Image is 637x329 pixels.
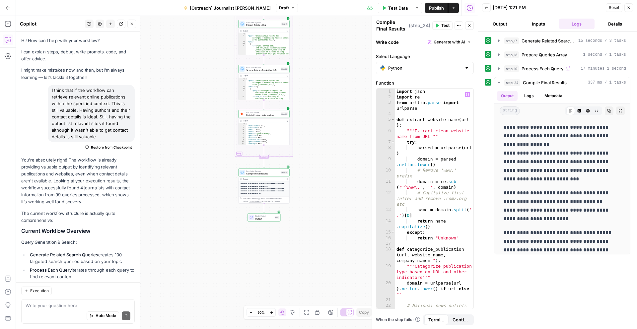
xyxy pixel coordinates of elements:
[391,246,395,252] span: Toggle code folding, rows 18 through 118
[28,267,135,280] li: iterates through each query to find relevant content
[21,228,135,234] h2: Current Workflow Overview
[239,135,246,137] div: 7
[376,167,395,179] div: 10
[500,106,520,115] span: string
[376,100,395,111] div: 3
[409,22,430,29] span: ( step_24 )
[521,19,556,29] button: Inputs
[239,33,246,35] div: 1
[244,41,246,43] span: Toggle code folding, rows 3 through 29
[48,85,135,142] div: I think that if the workflow can retrieve relevant online publications within the specified conte...
[239,143,246,145] div: 11
[238,20,290,55] div: Run Code · PythonExtract Article URLsStep 21Output{ "query":"Investigative report: The challenges...
[378,3,412,13] button: Test Data
[281,112,288,115] div: Step 23
[540,91,566,101] button: Metadata
[494,35,630,46] button: 15 seconds / 3 tasks
[21,210,135,224] p: The current workflow structure is actually quite comprehensive:
[376,297,395,303] div: 21
[263,100,264,110] g: Edge from step_22 to step_23
[522,65,563,72] span: Process Each Query
[359,309,369,315] span: Copy
[376,111,395,117] div: 4
[244,43,246,45] span: Toggle code folding, rows 4 through 8
[376,53,474,60] label: Select Language
[239,43,246,45] div: 4
[497,91,518,101] button: Output
[246,21,280,24] span: Run Code · Python
[259,155,268,159] div: Complete
[241,112,244,116] img: pda2t1ka3kbvydj0uf1ytxpc9563
[609,5,619,11] span: Reset
[606,3,622,12] button: Reset
[391,117,395,122] span: Toggle code folding, rows 5 through 16
[239,35,246,41] div: 2
[239,133,246,135] div: 6
[239,129,246,131] div: 4
[263,10,264,20] g: Edge from step_20 to step_21
[238,214,290,222] div: Single OutputOutputEnd
[263,55,264,65] g: Edge from step_21 to step_22
[581,66,626,72] span: 17 minutes 1 second
[522,37,576,44] span: Generate Related Search Queries
[21,239,77,245] strong: Query Generation & Search:
[578,38,626,44] span: 15 seconds / 3 tasks
[21,37,135,44] p: Hi! How can I help with your workflow?
[246,113,280,117] span: Enrich Contact Information
[376,263,395,280] div: 19
[388,65,461,71] input: Python
[376,156,395,167] div: 9
[376,80,474,86] label: Function
[20,21,83,27] div: Copilot
[504,79,520,86] span: step_24
[21,287,52,295] button: Execution
[30,252,98,257] a: Generate Related Search Queries
[449,314,473,325] button: Continue
[239,86,246,88] div: 3
[246,24,280,27] span: Extract Article URLs
[425,3,448,13] button: Publish
[244,78,246,80] span: Toggle code folding, rows 1 through 35
[453,316,469,323] span: Continue
[263,204,264,213] g: Edge from step_24 to end
[87,311,119,320] button: Auto Mode
[239,45,246,57] div: 5
[376,303,395,308] div: 22
[249,200,261,202] span: Copy the output
[376,89,395,94] div: 1
[239,127,246,129] div: 3
[376,246,395,263] div: 18
[391,139,395,145] span: Toggle code folding, rows 7 through 14
[239,139,246,141] div: 9
[30,288,49,294] span: Execution
[180,3,275,13] button: [Outreach] Journalist [PERSON_NAME]
[376,179,395,190] div: 11
[239,141,246,143] div: 10
[376,235,395,241] div: 16
[372,35,478,49] div: Write code
[376,308,395,314] div: 23
[239,78,246,80] div: 1
[96,313,116,319] span: Auto Mode
[281,67,288,70] div: Step 22
[21,48,135,62] p: I can explain steps, debug, write prompts, code, and offer advice.
[376,207,395,218] div: 13
[434,39,465,45] span: Generate with AI
[494,49,630,60] button: 1 second / 1 tasks
[432,21,453,30] button: Test
[391,308,395,314] span: Toggle code folding, rows 23 through 30
[244,123,246,125] span: Toggle code folding, rows 1 through 17
[376,317,420,323] a: When the step fails:
[238,155,290,159] div: Complete
[429,5,444,11] span: Publish
[376,241,395,246] div: 17
[239,131,246,133] div: 5
[376,139,395,145] div: 7
[376,280,395,297] div: 20
[388,5,408,11] span: Test Data
[239,88,246,90] div: 4
[255,217,273,220] span: Output
[276,4,298,12] button: Draft
[504,37,519,44] span: step_17
[238,65,290,100] div: Run Code · PythonScrape Articles for Author InfoStep 22Output{ "query":"Investigative report: The...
